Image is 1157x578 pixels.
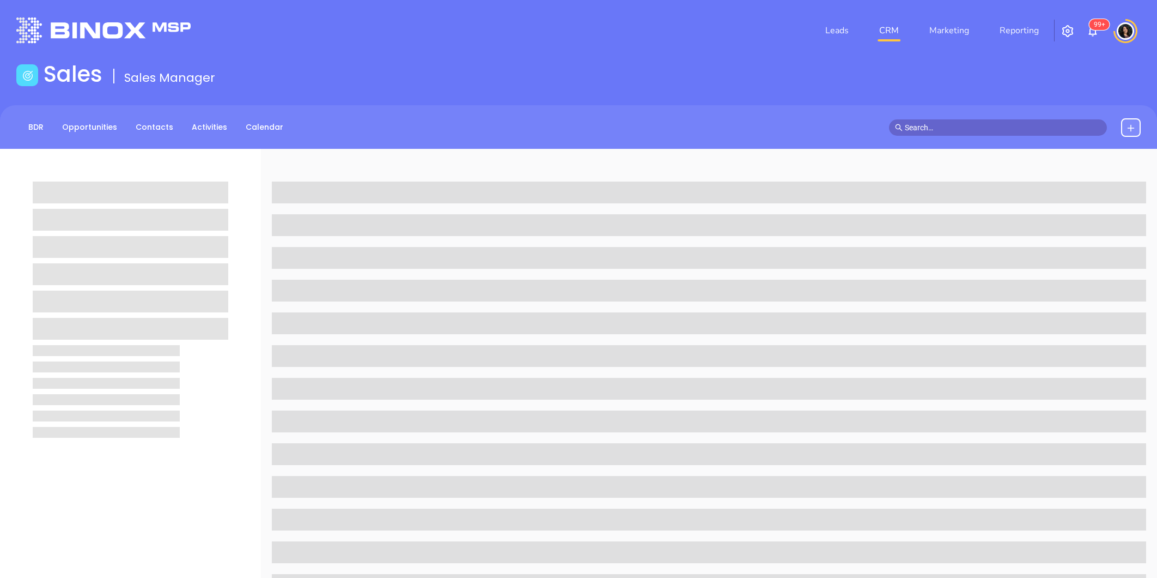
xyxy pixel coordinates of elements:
[995,20,1043,41] a: Reporting
[1086,25,1099,38] img: iconNotification
[56,118,124,136] a: Opportunities
[124,69,215,86] span: Sales Manager
[821,20,853,41] a: Leads
[22,118,50,136] a: BDR
[239,118,290,136] a: Calendar
[129,118,180,136] a: Contacts
[1089,19,1110,30] sup: 100
[1117,22,1134,40] img: user
[44,61,102,87] h1: Sales
[185,118,234,136] a: Activities
[16,17,191,43] img: logo
[905,122,1101,134] input: Search…
[1061,25,1074,38] img: iconSetting
[875,20,903,41] a: CRM
[925,20,973,41] a: Marketing
[895,124,903,131] span: search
